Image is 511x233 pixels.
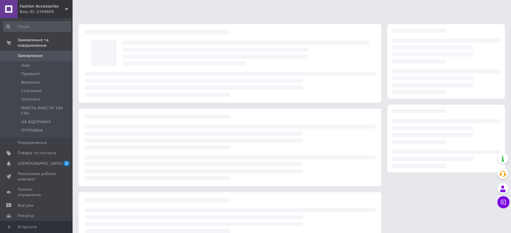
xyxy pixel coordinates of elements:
[18,150,56,156] span: Товари та послуги
[497,196,509,208] button: Чат з покупцем
[21,119,51,125] span: НА ВІДПРАВКУ
[20,4,65,9] span: Fashion Accessories
[3,21,71,32] input: Пошук
[21,105,70,116] span: МАЮТЬ ВНЕСТИ 100 ГРН
[21,97,40,102] span: Оплачені
[18,161,62,166] span: [DEMOGRAPHIC_DATA]
[21,71,40,77] span: Прийняті
[18,187,56,198] span: Панель управління
[63,161,70,166] span: 1
[18,213,34,219] span: Покупці
[18,171,56,182] span: Показники роботи компанії
[20,9,73,14] div: Ваш ID: 2349809
[18,37,73,48] span: Замовлення та повідомлення
[18,203,33,208] span: Відгуки
[18,53,43,59] span: Замовлення
[21,80,40,85] span: Виконані
[21,63,30,68] span: Нові
[21,128,43,133] span: ОТПРАВКА
[21,88,42,94] span: Скасовані
[18,140,47,145] span: Повідомлення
